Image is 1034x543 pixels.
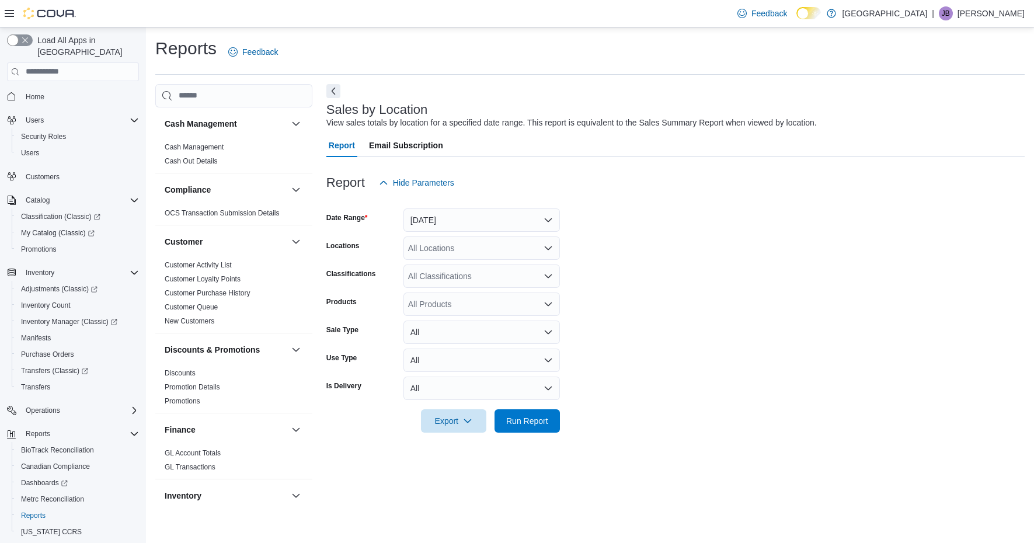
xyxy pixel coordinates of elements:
[155,366,312,413] div: Discounts & Promotions
[21,427,55,441] button: Reports
[544,243,553,253] button: Open list of options
[165,397,200,405] a: Promotions
[165,317,214,325] a: New Customers
[21,382,50,392] span: Transfers
[12,330,144,346] button: Manifests
[16,331,55,345] a: Manifests
[12,297,144,314] button: Inventory Count
[932,6,934,20] p: |
[12,346,144,363] button: Purchase Orders
[12,491,144,507] button: Metrc Reconciliation
[21,445,94,455] span: BioTrack Reconciliation
[165,344,287,356] button: Discounts & Promotions
[23,8,76,19] img: Cova
[403,321,560,344] button: All
[21,148,39,158] span: Users
[242,46,278,58] span: Feedback
[26,429,50,438] span: Reports
[165,490,201,502] h3: Inventory
[16,492,139,506] span: Metrc Reconciliation
[165,236,287,248] button: Customer
[326,84,340,98] button: Next
[326,103,428,117] h3: Sales by Location
[21,511,46,520] span: Reports
[16,130,71,144] a: Security Roles
[289,117,303,131] button: Cash Management
[21,427,139,441] span: Reports
[21,212,100,221] span: Classification (Classic)
[155,206,312,225] div: Compliance
[165,424,287,436] button: Finance
[12,314,144,330] a: Inventory Manager (Classic)
[165,209,280,217] a: OCS Transaction Submission Details
[16,509,139,523] span: Reports
[16,331,139,345] span: Manifests
[26,92,44,102] span: Home
[2,168,144,185] button: Customers
[733,2,792,25] a: Feedback
[26,268,54,277] span: Inventory
[289,235,303,249] button: Customer
[326,117,817,129] div: View sales totals by location for a specified date range. This report is equivalent to the Sales ...
[12,363,144,379] a: Transfers (Classic)
[403,349,560,372] button: All
[326,241,360,250] label: Locations
[21,132,66,141] span: Security Roles
[21,89,139,104] span: Home
[26,196,50,205] span: Catalog
[21,113,48,127] button: Users
[289,423,303,437] button: Finance
[21,266,59,280] button: Inventory
[16,492,89,506] a: Metrc Reconciliation
[16,130,139,144] span: Security Roles
[21,169,139,184] span: Customers
[12,475,144,491] a: Dashboards
[326,176,365,190] h3: Report
[289,183,303,197] button: Compliance
[165,118,287,130] button: Cash Management
[16,146,139,160] span: Users
[21,366,88,375] span: Transfers (Classic)
[12,507,144,524] button: Reports
[544,300,553,309] button: Open list of options
[26,172,60,182] span: Customers
[374,171,459,194] button: Hide Parameters
[506,415,548,427] span: Run Report
[21,495,84,504] span: Metrc Reconciliation
[403,208,560,232] button: [DATE]
[12,442,144,458] button: BioTrack Reconciliation
[2,88,144,105] button: Home
[21,478,68,488] span: Dashboards
[21,350,74,359] span: Purchase Orders
[21,113,139,127] span: Users
[155,446,312,479] div: Finance
[16,315,122,329] a: Inventory Manager (Classic)
[16,364,93,378] a: Transfers (Classic)
[21,301,71,310] span: Inventory Count
[16,476,139,490] span: Dashboards
[12,524,144,540] button: [US_STATE] CCRS
[428,409,479,433] span: Export
[12,458,144,475] button: Canadian Compliance
[12,208,144,225] a: Classification (Classic)
[326,297,357,307] label: Products
[16,347,139,361] span: Purchase Orders
[16,242,139,256] span: Promotions
[165,118,237,130] h3: Cash Management
[751,8,787,19] span: Feedback
[16,210,139,224] span: Classification (Classic)
[2,402,144,419] button: Operations
[165,383,220,391] a: Promotion Details
[16,298,75,312] a: Inventory Count
[2,426,144,442] button: Reports
[16,282,139,296] span: Adjustments (Classic)
[796,19,797,20] span: Dark Mode
[12,379,144,395] button: Transfers
[289,343,303,357] button: Discounts & Promotions
[16,443,139,457] span: BioTrack Reconciliation
[326,381,361,391] label: Is Delivery
[421,409,486,433] button: Export
[16,443,99,457] a: BioTrack Reconciliation
[12,241,144,257] button: Promotions
[165,449,221,457] a: GL Account Totals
